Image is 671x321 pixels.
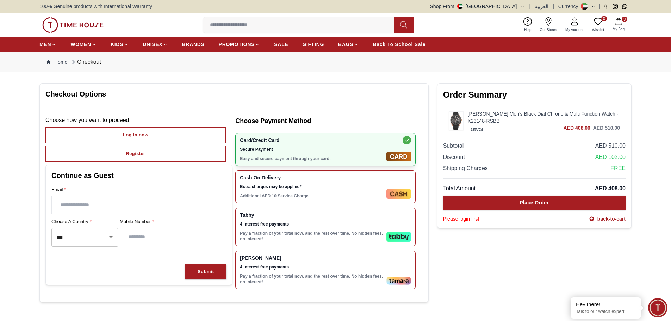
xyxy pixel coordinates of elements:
[443,196,626,210] button: Place Order
[610,164,626,173] span: FREE
[535,3,548,10] button: العربية
[599,3,600,10] span: |
[457,4,463,9] img: United Arab Emirates
[70,58,101,66] div: Checkout
[240,175,384,180] span: Cash On Delivery
[45,127,226,143] button: Log in now
[240,156,384,161] p: Easy and secure payment through your card.
[622,17,627,22] span: 3
[274,38,288,51] a: SALE
[576,301,636,308] div: Hey there!
[589,27,607,32] span: Wishlist
[198,268,214,276] div: Submit
[338,38,359,51] a: BAGS
[70,41,91,48] span: WOMEN
[386,189,411,199] img: Cash On Delivery
[386,277,411,285] img: Tamara
[595,153,626,161] span: AED 102.00
[126,150,145,158] div: Register
[143,38,168,51] a: UNISEX
[529,3,531,10] span: |
[123,131,148,139] div: Log in now
[622,4,627,9] a: Whatsapp
[443,142,464,150] span: Subtotal
[39,38,56,51] a: MEN
[386,232,411,242] img: Tabby
[51,186,226,193] label: Email
[46,58,67,66] a: Home
[51,171,226,180] h2: Continue as Guest
[182,41,205,48] span: BRANDS
[468,110,620,124] a: [PERSON_NAME] Men's Black Dial Chrono & Multi Function Watch - K23148-RSBB
[219,38,260,51] a: PROMOTIONS
[42,17,104,33] img: ...
[603,4,608,9] a: Facebook
[45,146,226,162] button: Register
[111,38,129,51] a: KIDS
[240,147,384,152] span: Secure Payment
[469,126,485,133] p: Qty: 3
[537,27,560,32] span: Our Stores
[386,152,411,161] img: Card/Credit Card
[240,264,384,270] span: 4 interest-free payments
[443,164,488,173] span: Shipping Charges
[106,232,116,242] button: Open
[240,193,384,199] p: Additional AED 10 Service Charge
[610,26,627,32] span: My Bag
[240,221,384,227] span: 4 interest-free payments
[240,273,384,285] p: Pay a fraction of your total now, and the rest over time. No hidden fees, no interest!
[219,41,255,48] span: PROMOTIONS
[588,16,608,34] a: 0Wishlist
[45,127,232,143] a: Log in now
[182,38,205,51] a: BRANDS
[302,38,324,51] a: GIFTING
[240,137,384,143] span: Card/Credit Card
[443,89,626,100] h2: Order Summary
[373,38,425,51] a: Back To School Sale
[595,184,626,193] span: AED 408.00
[274,41,288,48] span: SALE
[430,3,525,10] button: Shop From[GEOGRAPHIC_DATA]
[240,255,384,261] span: [PERSON_NAME]
[39,3,152,10] span: 100% Genuine products with International Warranty
[593,124,620,131] h3: AED 510.00
[185,264,226,279] button: Submit
[51,218,93,225] span: Choose a country
[563,27,586,32] span: My Account
[143,41,162,48] span: UNISEX
[235,116,422,126] h2: Choose Payment Method
[520,199,549,206] div: Place Order
[553,3,554,10] span: |
[373,41,425,48] span: Back To School Sale
[536,16,561,34] a: Our Stores
[449,112,463,130] img: ...
[558,3,581,10] div: Currency
[39,52,632,72] nav: Breadcrumb
[443,215,479,222] div: Please login first
[443,153,465,161] span: Discount
[608,17,629,33] button: 3My Bag
[240,230,384,242] p: Pay a fraction of your total now, and the rest over time. No hidden fees, no interest!
[520,16,536,34] a: Help
[589,215,626,222] a: back-to-cart
[648,298,667,317] div: Chat Widget
[45,116,232,124] p: Choose how you want to proceed :
[563,124,590,131] span: AED 408.00
[111,41,123,48] span: KIDS
[601,16,607,21] span: 0
[39,41,51,48] span: MEN
[338,41,353,48] span: BAGS
[613,4,618,9] a: Instagram
[443,184,476,193] span: Total Amount
[45,89,423,99] h1: Checkout Options
[45,146,232,162] a: Register
[576,309,636,315] p: Talk to our watch expert!
[120,218,226,225] label: Mobile Number
[240,184,384,190] span: Extra charges may be applied*
[70,38,97,51] a: WOMEN
[521,27,534,32] span: Help
[302,41,324,48] span: GIFTING
[240,212,384,218] span: Tabby
[595,142,626,150] span: AED 510.00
